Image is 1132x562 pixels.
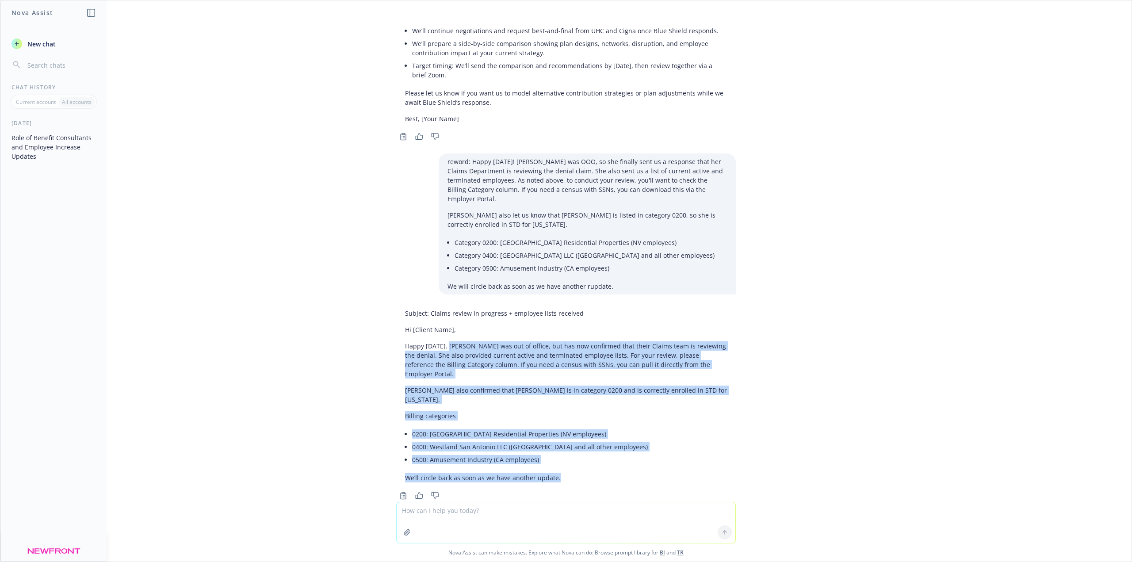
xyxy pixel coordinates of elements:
p: Hi [Client Name], [405,325,727,334]
button: New chat [8,36,99,52]
a: BI [660,549,665,556]
div: Chat History [1,84,107,91]
li: We’ll prepare a side-by-side comparison showing plan designs, networks, disruption, and employee ... [412,37,727,59]
p: All accounts [62,98,92,106]
li: Category 0500: Amusement Industry (CA employees) [455,262,727,275]
p: Happy [DATE]. [PERSON_NAME] was out of office, but has now confirmed that their Claims team is re... [405,341,727,378]
li: 0500: Amusement Industry (CA employees) [412,453,727,466]
li: We’ll continue negotiations and request best-and-final from UHC and Cigna once Blue Shield responds. [412,24,727,37]
button: Thumbs down [428,489,442,502]
li: Target timing: We’ll send the comparison and recommendations by [Date], then review together via ... [412,59,727,81]
p: We’ll circle back as soon as we have another update. [405,473,727,482]
div: [DATE] [1,119,107,127]
li: 0200: [GEOGRAPHIC_DATA] Residential Properties (NV employees) [412,428,727,440]
h1: Nova Assist [11,8,53,17]
li: Category 0400: [GEOGRAPHIC_DATA] LLC ([GEOGRAPHIC_DATA] and all other employees) [455,249,727,262]
p: Current account [16,98,56,106]
svg: Copy to clipboard [399,133,407,141]
li: Category 0200: [GEOGRAPHIC_DATA] Residential Properties (NV employees) [455,236,727,249]
p: Billing categories [405,411,727,421]
p: [PERSON_NAME] also let us know that [PERSON_NAME] is listed in category 0200, so she is correctly... [447,210,727,229]
svg: Copy to clipboard [399,492,407,500]
p: We will circle back as soon as we have another rupdate. [447,282,727,291]
span: New chat [26,39,56,49]
p: reword: Happy [DATE]! [PERSON_NAME] was OOO, so she finally sent us a response that her Claims De... [447,157,727,203]
p: [PERSON_NAME] also confirmed that [PERSON_NAME] is in category 0200 and is correctly enrolled in ... [405,386,727,404]
input: Search chats [26,59,96,71]
p: Please let us know if you want us to model alternative contribution strategies or plan adjustment... [405,88,727,107]
button: Role of Benefit Consultants and Employee Increase Updates [8,130,99,164]
p: Subject: Claims review in progress + employee lists received [405,309,727,318]
button: Thumbs down [428,130,442,143]
li: 0400: Westland San Antonio LLC ([GEOGRAPHIC_DATA] and all other employees) [412,440,727,453]
span: Nova Assist can make mistakes. Explore what Nova can do: Browse prompt library for and [4,543,1128,562]
a: TR [677,549,684,556]
p: Best, [Your Name] [405,114,727,123]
